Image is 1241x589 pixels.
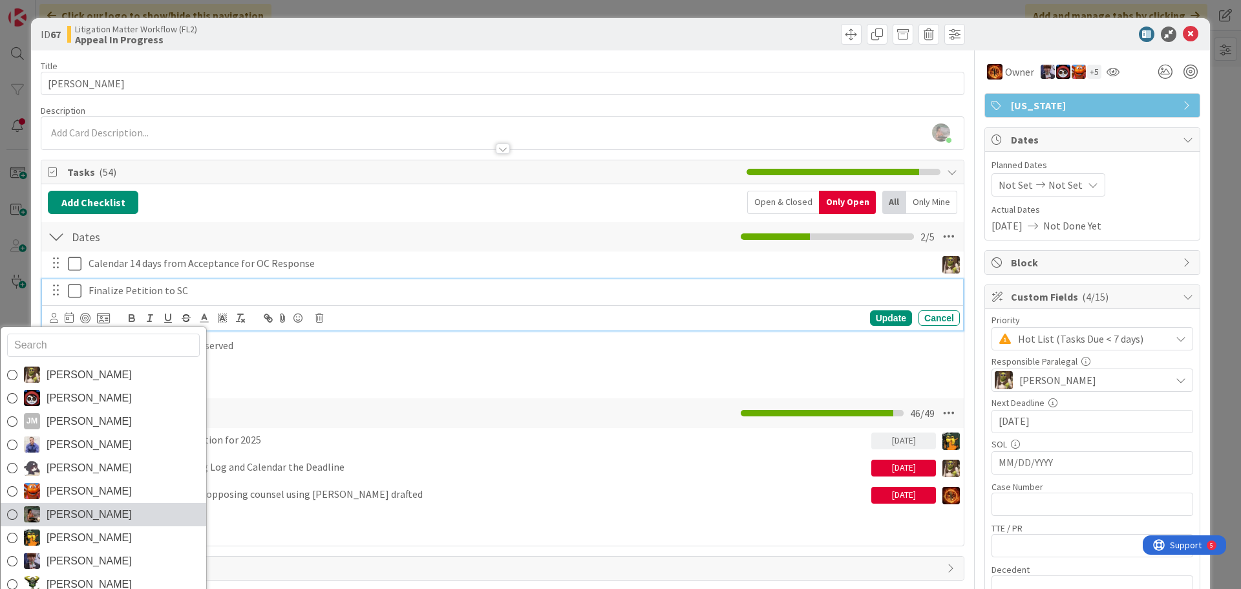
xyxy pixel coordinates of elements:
span: Custom Fields [1011,289,1176,305]
span: Dates [1011,132,1176,147]
p: Update Appellate Pleading Log and Calendar the Deadline [89,460,866,475]
p: Calendar 14 days from Acceptance for OC Response [89,256,931,271]
div: Cancel [918,310,960,326]
span: Hot List (Tasks Due < 7 days) [1018,330,1164,348]
a: JS[PERSON_NAME] [1,387,206,410]
a: KA[PERSON_NAME] [1,480,206,503]
label: TTE / PR [992,522,1023,534]
a: MW[PERSON_NAME] [1,503,206,526]
div: [DATE] [871,487,936,504]
p: Have SC Petition filed and served [89,338,955,353]
div: Update [870,310,912,326]
span: Description [41,105,85,116]
img: DG [995,371,1013,389]
span: Not Set [1048,177,1083,193]
div: 5 [67,5,70,16]
p: Finalize Petition to SC [89,283,955,298]
span: Support [27,2,59,17]
span: Owner [1005,64,1034,80]
img: TR [942,487,960,504]
span: [US_STATE] [1011,98,1176,113]
span: ( 4/15 ) [1082,290,1108,303]
b: 67 [50,28,61,41]
span: Actual Dates [992,203,1193,217]
span: ID [41,27,61,42]
input: type card name here... [41,72,964,95]
img: 3P45AZdbUEZQRjZePmo7ZRl2zfrntIpe.jpg [932,123,950,142]
img: MR [24,530,40,546]
span: Planned Dates [992,158,1193,172]
span: Not Set [999,177,1033,193]
span: [PERSON_NAME] [47,552,132,571]
span: [PERSON_NAME] [47,482,132,501]
span: [PERSON_NAME] [47,389,132,408]
a: MR[PERSON_NAME] [1,526,206,550]
img: ML [1041,65,1055,79]
span: Litigation Matter Workflow (FL2) [75,24,197,34]
div: [DATE] [871,460,936,477]
img: TR [987,64,1002,80]
input: MM/DD/YYYY [999,452,1186,474]
span: ( 54 ) [99,166,116,178]
span: [PERSON_NAME] [1019,372,1096,388]
img: KN [24,460,40,476]
b: Appeal In Progress [75,34,197,45]
img: DG [24,367,40,383]
span: 46 / 49 [910,405,935,421]
input: Search [7,334,200,357]
a: KN[PERSON_NAME] [1,456,206,480]
img: MW [24,506,40,522]
span: Block [1011,255,1176,270]
button: Add Checklist [48,191,138,214]
img: JS [24,390,40,406]
img: DG [942,460,960,477]
img: KA [24,483,40,499]
img: JS [1056,65,1070,79]
label: Title [41,60,58,72]
label: Case Number [992,481,1043,493]
div: + 5 [1087,65,1101,79]
span: [PERSON_NAME] [47,458,132,478]
div: Open & Closed [747,191,819,214]
span: [PERSON_NAME] [47,412,132,431]
a: JG[PERSON_NAME] [1,433,206,456]
img: KA [1072,65,1086,79]
div: [DATE] [871,433,936,449]
img: JG [24,436,40,453]
span: [PERSON_NAME] [47,505,132,524]
div: Responsible Paralegal [992,357,1193,366]
div: JM [24,413,40,429]
div: Only Open [819,191,876,214]
p: Prepare proposed offer to opposing counsel using [PERSON_NAME] drafted [89,487,866,502]
input: MM/DD/YYYY [999,411,1186,433]
span: Links [67,561,940,576]
img: DG [942,256,960,273]
a: JM[PERSON_NAME] [1,410,206,433]
input: Add Checklist... [67,402,358,425]
a: DG[PERSON_NAME] [1,363,206,387]
span: 2 / 5 [920,229,935,244]
label: Decedent [992,564,1030,575]
span: [PERSON_NAME] [47,528,132,548]
p: Prepare Attorney Fee Petition for 2025 [89,433,866,447]
img: MR [942,433,960,450]
span: [DATE] [992,218,1023,233]
span: [PERSON_NAME] [47,435,132,455]
a: ML[PERSON_NAME] [1,550,206,573]
div: Priority [992,316,1193,325]
span: [PERSON_NAME] [47,365,132,385]
span: Not Done Yet [1043,218,1101,233]
img: ML [24,553,40,569]
div: Next Deadline [992,398,1193,407]
input: Add Checklist... [67,225,358,248]
div: Only Mine [906,191,957,214]
div: SOL [992,440,1193,449]
div: All [882,191,906,214]
span: Tasks [67,164,740,180]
